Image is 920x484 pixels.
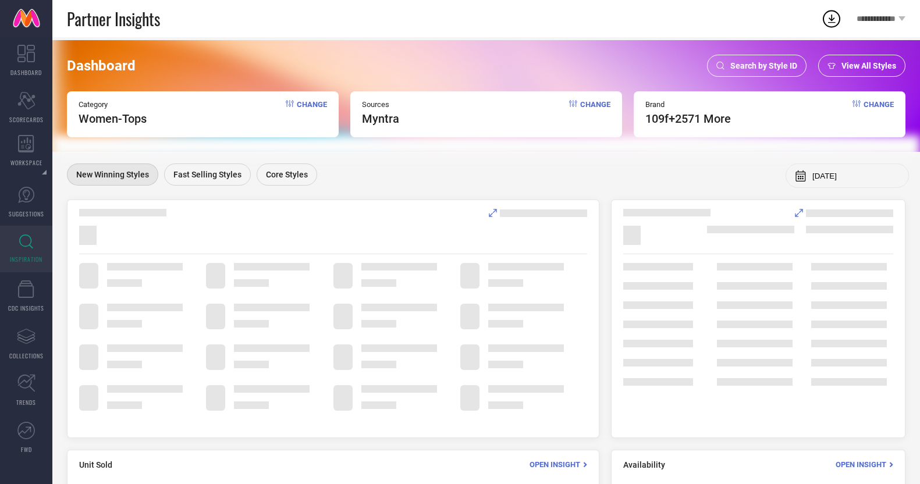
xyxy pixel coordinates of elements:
span: Change [297,100,327,126]
span: SCORECARDS [9,115,44,124]
span: 109f +2571 More [645,112,731,126]
span: INSPIRATION [10,255,42,264]
div: Open Insight [836,459,893,470]
span: Availability [623,460,665,469]
span: WORKSPACE [10,158,42,167]
span: Change [864,100,894,126]
span: Sources [362,100,399,109]
span: Search by Style ID [730,61,797,70]
span: Category [79,100,147,109]
span: Open Insight [836,460,886,469]
span: myntra [362,112,399,126]
span: TRENDS [16,398,36,407]
span: Women-Tops [79,112,147,126]
input: Select month [812,172,900,180]
span: Open Insight [530,460,580,469]
span: Unit Sold [79,460,112,469]
span: CDC INSIGHTS [8,304,44,312]
span: New Winning Styles [76,170,149,179]
div: Open download list [821,8,842,29]
span: Core Styles [266,170,308,179]
div: Analyse [489,209,587,217]
span: Partner Insights [67,7,160,31]
span: SUGGESTIONS [9,209,44,218]
span: Brand [645,100,731,109]
div: Open Insight [530,459,587,470]
span: View All Styles [841,61,896,70]
span: Dashboard [67,58,136,74]
span: DASHBOARD [10,68,42,77]
span: Fast Selling Styles [173,170,241,179]
span: FWD [21,445,32,454]
div: Analyse [795,209,893,217]
span: COLLECTIONS [9,351,44,360]
span: Change [580,100,610,126]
